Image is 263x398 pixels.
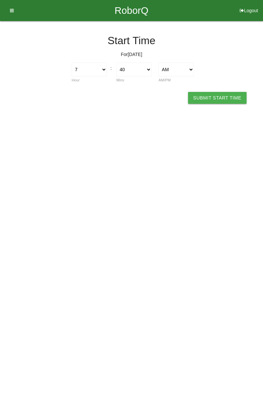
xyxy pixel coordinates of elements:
[110,63,113,72] div: :
[188,92,247,104] button: Submit Start Time
[5,35,258,46] h4: Start Time
[158,78,171,82] label: AM/PM
[72,78,80,82] label: Hour
[5,51,258,58] p: For [DATE]
[116,78,124,82] label: Mins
